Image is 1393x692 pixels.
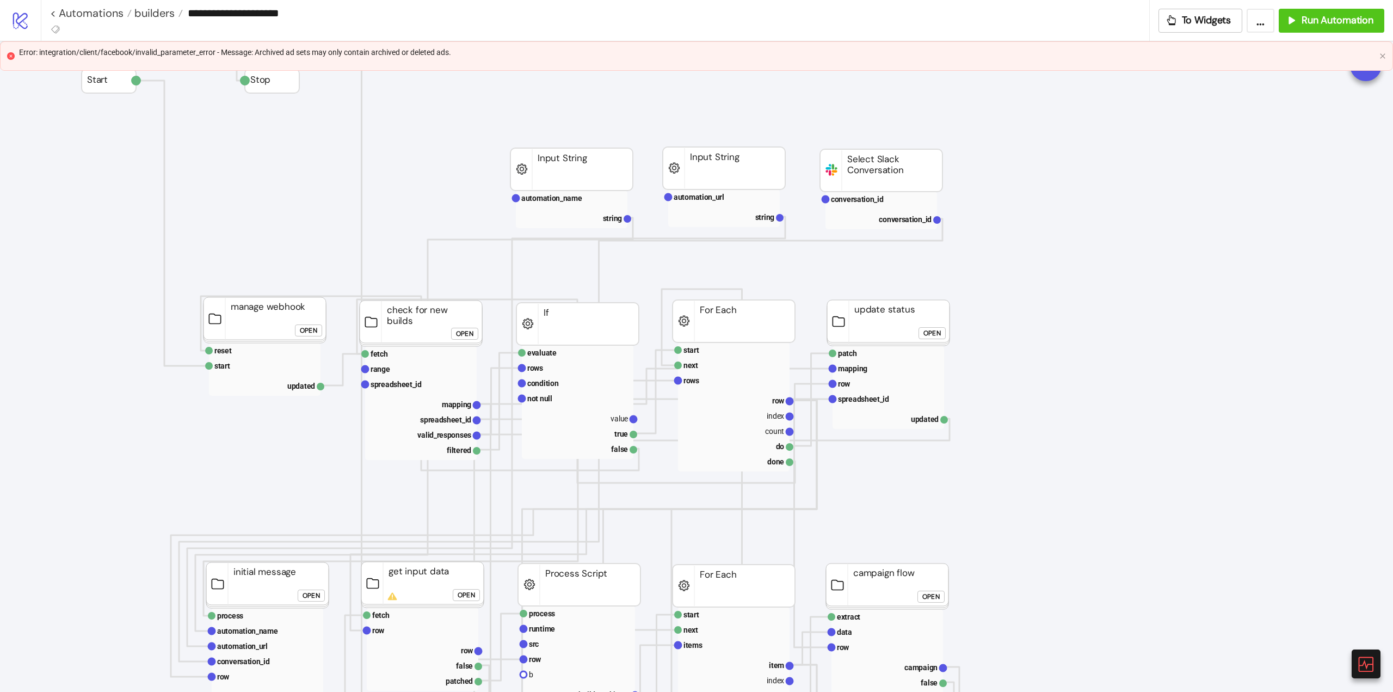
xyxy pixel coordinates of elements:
span: close-circle [7,52,15,60]
text: next [683,361,698,370]
text: index [767,676,784,685]
a: < Automations [50,8,132,19]
text: row [772,396,785,405]
text: mapping [838,364,867,373]
div: Open [300,324,317,337]
button: Open [295,324,322,336]
text: fetch [372,611,390,620]
span: builders [132,6,175,20]
text: valid_responses [417,431,471,439]
text: spreadsheet_id [371,380,422,389]
text: automation_name [521,194,582,203]
a: builders [132,8,183,19]
span: close [1379,53,1386,59]
text: items [683,641,702,650]
text: campaign [904,663,938,672]
button: Open [919,327,946,339]
text: process [217,611,243,620]
text: start [683,610,699,619]
text: reset [214,346,232,355]
button: Open [453,589,480,601]
button: To Widgets [1158,9,1243,33]
text: conversation_id [879,215,932,224]
text: automation_name [217,627,278,635]
text: extract [837,613,860,621]
text: runtime [529,624,555,633]
text: condition [527,379,559,388]
text: patch [838,349,857,358]
text: evaluate [527,348,557,357]
div: Error: integration/client/facebook/invalid_parameter_error - Message: Archived ad sets may only c... [19,46,1375,58]
text: automation_url [217,642,268,651]
span: To Widgets [1182,14,1231,27]
text: data [837,628,852,636]
div: Open [303,590,320,602]
text: start [683,346,699,354]
text: row [529,655,541,664]
div: Open [923,327,941,340]
div: Open [922,591,940,603]
text: rows [683,376,699,385]
text: b [529,670,533,679]
text: mapping [442,400,471,409]
text: fetch [371,350,388,358]
text: spreadsheet_id [420,415,471,424]
text: index [767,412,784,420]
text: conversation_id [217,657,270,666]
text: item [769,661,784,670]
button: Open [451,328,478,340]
text: spreadsheet_id [838,395,889,403]
text: count [765,427,784,436]
text: process [529,609,555,618]
text: row [372,626,385,635]
text: row [838,379,850,388]
button: Open [917,591,945,603]
button: Run Automation [1279,9,1384,33]
button: Open [298,590,325,602]
button: close [1379,53,1386,60]
text: range [371,365,390,373]
text: conversation_id [831,195,884,204]
text: row [217,672,230,681]
text: value [611,414,628,423]
text: next [683,626,698,634]
text: automation_url [674,193,724,201]
span: Run Automation [1302,14,1373,27]
text: row [837,643,849,652]
div: Open [456,328,473,340]
text: not null [527,394,552,403]
text: string [603,214,622,223]
text: row [461,646,473,655]
button: ... [1247,9,1274,33]
div: Open [458,589,475,602]
text: src [529,640,539,648]
text: string [755,213,775,222]
text: start [214,362,230,370]
text: rows [527,364,543,372]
